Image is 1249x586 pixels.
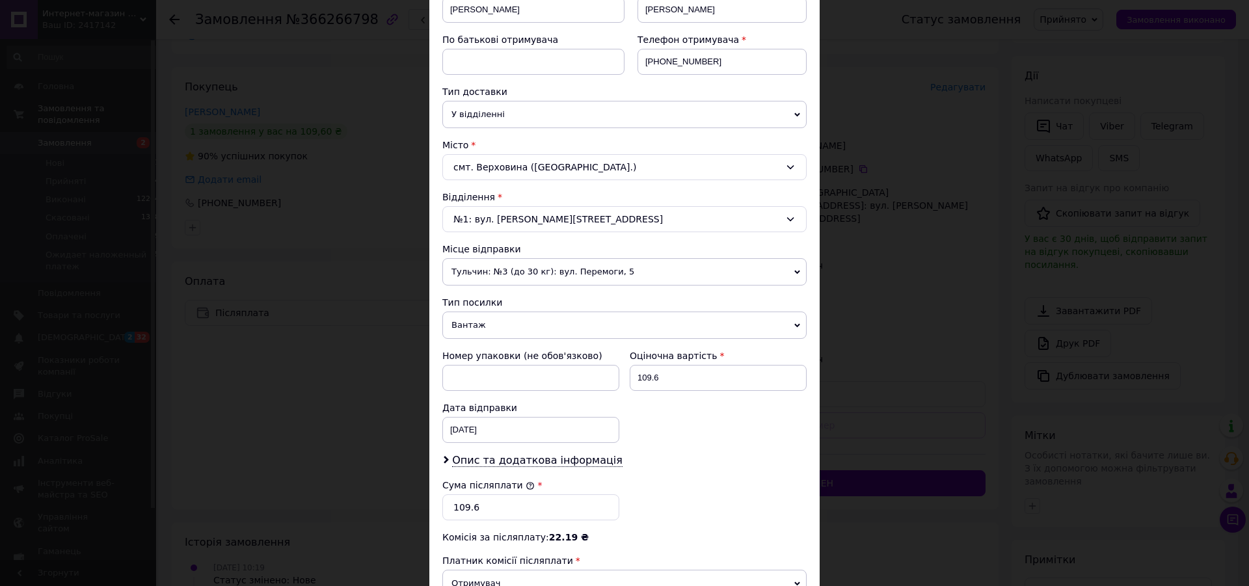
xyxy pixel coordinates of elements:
[442,101,807,128] span: У відділенні
[452,454,623,467] span: Опис та додаткова інформація
[442,191,807,204] div: Відділення
[638,34,739,45] span: Телефон отримувача
[442,258,807,286] span: Тульчин: №3 (до 30 кг): вул. Перемоги, 5
[442,244,521,254] span: Місце відправки
[630,349,807,362] div: Оціночна вартість
[442,555,573,566] span: Платник комісії післяплати
[442,312,807,339] span: Вантаж
[549,532,589,542] span: 22.19 ₴
[442,480,535,490] label: Сума післяплати
[442,531,807,544] div: Комісія за післяплату:
[442,349,619,362] div: Номер упаковки (не обов'язково)
[442,297,502,308] span: Тип посилки
[442,401,619,414] div: Дата відправки
[442,206,807,232] div: №1: вул. [PERSON_NAME][STREET_ADDRESS]
[442,34,558,45] span: По батькові отримувача
[442,87,507,97] span: Тип доставки
[442,139,807,152] div: Місто
[638,49,807,75] input: +380
[442,154,807,180] div: смт. Верховина ([GEOGRAPHIC_DATA].)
